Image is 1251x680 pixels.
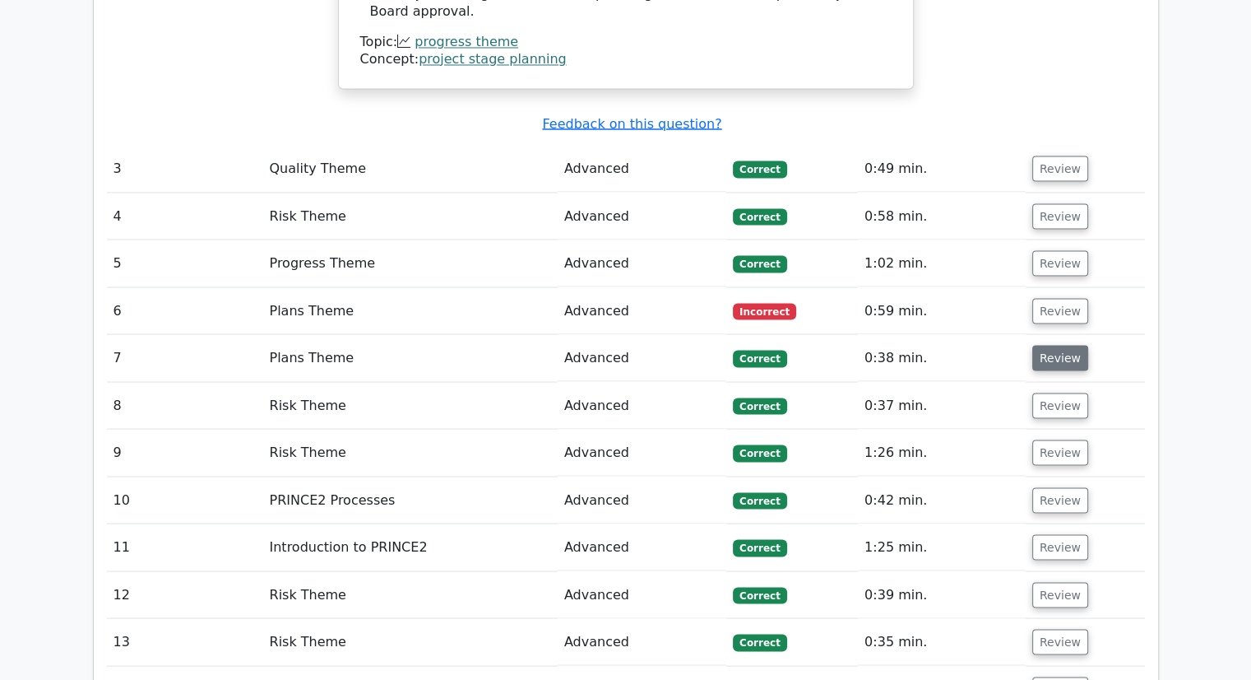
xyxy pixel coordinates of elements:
[558,382,726,429] td: Advanced
[858,382,1026,429] td: 0:37 min.
[419,51,567,67] a: project stage planning
[1032,156,1088,181] button: Review
[558,287,726,334] td: Advanced
[858,524,1026,571] td: 1:25 min.
[558,334,726,381] td: Advanced
[733,587,786,603] span: Correct
[262,334,557,381] td: Plans Theme
[858,477,1026,524] td: 0:42 min.
[558,145,726,192] td: Advanced
[107,618,263,665] td: 13
[733,208,786,225] span: Correct
[858,429,1026,476] td: 1:26 min.
[1032,582,1088,608] button: Review
[733,350,786,366] span: Correct
[262,240,557,286] td: Progress Theme
[558,240,726,286] td: Advanced
[1032,629,1088,654] button: Review
[107,334,263,381] td: 7
[107,240,263,286] td: 5
[107,429,263,476] td: 9
[262,571,557,618] td: Risk Theme
[1032,203,1088,229] button: Review
[733,539,786,556] span: Correct
[858,287,1026,334] td: 0:59 min.
[1032,440,1088,465] button: Review
[107,524,263,571] td: 11
[858,240,1026,286] td: 1:02 min.
[107,571,263,618] td: 12
[262,145,557,192] td: Quality Theme
[1032,393,1088,418] button: Review
[558,524,726,571] td: Advanced
[262,193,557,240] td: Risk Theme
[558,193,726,240] td: Advanced
[360,51,892,68] div: Concept:
[1032,298,1088,324] button: Review
[558,477,726,524] td: Advanced
[858,193,1026,240] td: 0:58 min.
[262,382,557,429] td: Risk Theme
[107,382,263,429] td: 8
[733,161,786,177] span: Correct
[558,571,726,618] td: Advanced
[858,571,1026,618] td: 0:39 min.
[558,618,726,665] td: Advanced
[1032,534,1088,560] button: Review
[415,34,518,49] a: progress theme
[107,193,263,240] td: 4
[733,255,786,272] span: Correct
[262,287,557,334] td: Plans Theme
[1032,487,1088,513] button: Review
[262,524,557,571] td: Introduction to PRINCE2
[858,618,1026,665] td: 0:35 min.
[1032,345,1088,370] button: Review
[107,477,263,524] td: 10
[733,303,796,319] span: Incorrect
[107,287,263,334] td: 6
[733,445,786,461] span: Correct
[262,477,557,524] td: PRINCE2 Processes
[858,145,1026,192] td: 0:49 min.
[733,398,786,414] span: Correct
[360,34,892,51] div: Topic:
[262,618,557,665] td: Risk Theme
[107,145,263,192] td: 3
[1032,250,1088,276] button: Review
[542,115,721,131] a: Feedback on this question?
[733,492,786,509] span: Correct
[733,634,786,650] span: Correct
[558,429,726,476] td: Advanced
[858,334,1026,381] td: 0:38 min.
[262,429,557,476] td: Risk Theme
